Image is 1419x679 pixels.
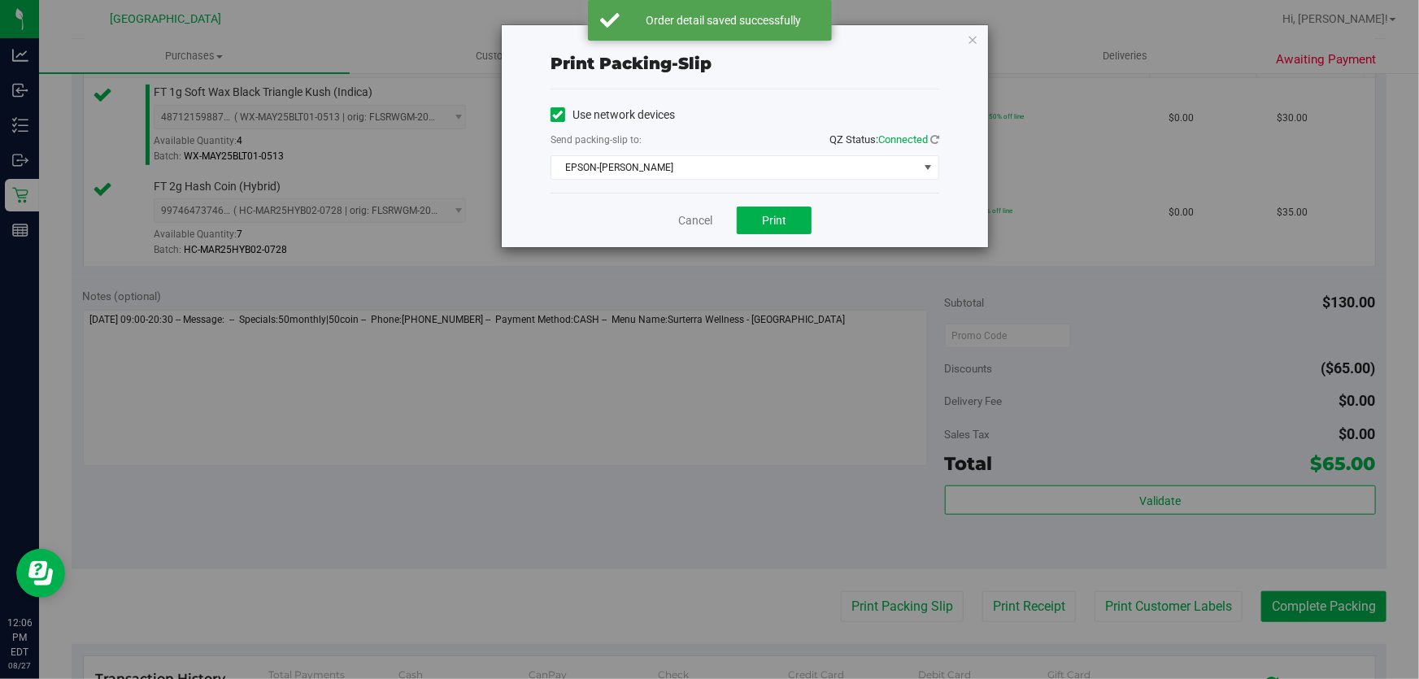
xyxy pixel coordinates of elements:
[829,133,939,146] span: QZ Status:
[762,214,786,227] span: Print
[16,549,65,598] iframe: Resource center
[551,156,918,179] span: EPSON-[PERSON_NAME]
[678,212,712,229] a: Cancel
[629,12,820,28] div: Order detail saved successfully
[878,133,928,146] span: Connected
[551,54,712,73] span: Print packing-slip
[918,156,938,179] span: select
[737,207,812,234] button: Print
[551,133,642,147] label: Send packing-slip to:
[551,107,675,124] label: Use network devices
